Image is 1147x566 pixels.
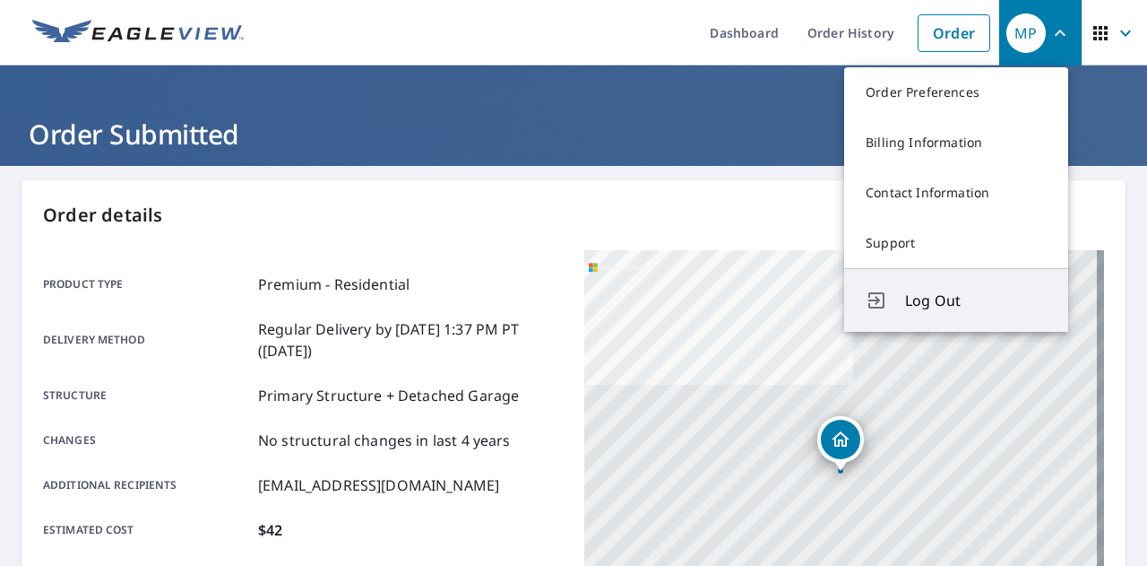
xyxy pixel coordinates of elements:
p: Structure [43,385,251,406]
div: MP [1006,13,1046,53]
a: Billing Information [844,118,1068,168]
p: [EMAIL_ADDRESS][DOMAIN_NAME] [258,475,499,496]
button: Log Out [844,268,1068,332]
a: Order [918,14,990,52]
img: EV Logo [32,20,244,47]
p: $42 [258,519,282,541]
p: Product type [43,274,251,295]
h1: Order Submitted [22,116,1125,152]
div: Dropped pin, building 1, Residential property, 6108 Joyce Way Dallas, TX 75225 [817,416,864,472]
p: Regular Delivery by [DATE] 1:37 PM PT ([DATE]) [258,318,563,361]
p: Estimated cost [43,519,251,541]
span: Log Out [905,290,1047,311]
a: Order Preferences [844,67,1068,118]
p: Order details [43,202,1104,229]
p: Delivery method [43,318,251,361]
a: Support [844,218,1068,268]
p: Primary Structure + Detached Garage [258,385,519,406]
p: No structural changes in last 4 years [258,430,511,451]
a: Contact Information [844,168,1068,218]
p: Premium - Residential [258,274,410,295]
p: Additional recipients [43,475,251,496]
p: Changes [43,430,251,451]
